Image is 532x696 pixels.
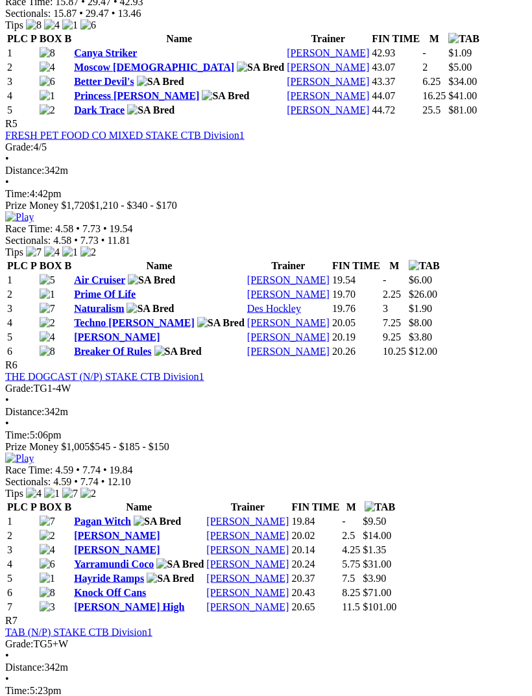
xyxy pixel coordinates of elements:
[247,303,301,314] a: Des Hockley
[5,235,51,246] span: Sectionals:
[5,188,30,199] span: Time:
[247,289,330,300] a: [PERSON_NAME]
[79,8,83,19] span: •
[74,476,78,487] span: •
[134,516,181,527] img: SA Bred
[62,19,78,31] img: 1
[342,601,359,612] text: 11.5
[247,274,330,285] a: [PERSON_NAME]
[5,223,53,234] span: Race Time:
[6,274,38,287] td: 1
[74,76,134,87] a: Better Devil's
[206,544,289,555] a: [PERSON_NAME]
[5,394,9,405] span: •
[40,90,55,102] img: 1
[40,573,55,584] img: 1
[371,75,420,88] td: 43.37
[287,62,369,73] a: [PERSON_NAME]
[5,627,152,638] a: TAB (N/P) STAKE CTB Division1
[6,529,38,542] td: 2
[44,246,60,258] img: 4
[422,62,428,73] text: 2
[74,346,151,357] a: Breaker Of Rules
[422,32,446,45] th: M
[90,441,169,452] span: $545 - $185 - $150
[40,530,55,542] img: 2
[5,476,51,487] span: Sectionals:
[5,165,44,176] span: Distance:
[383,331,401,342] text: 9.25
[40,587,55,599] img: 8
[6,47,38,60] td: 1
[332,317,381,330] td: 20.05
[80,476,99,487] span: 7.74
[422,76,441,87] text: 6.25
[197,317,245,329] img: SA Bred
[73,501,204,514] th: Name
[382,259,407,272] th: M
[291,572,340,585] td: 20.37
[5,141,527,153] div: 4/5
[363,558,391,570] span: $31.00
[342,544,360,555] text: 4.25
[5,211,34,223] img: Play
[103,464,107,475] span: •
[342,587,360,598] text: 8.25
[6,288,38,301] td: 2
[53,8,77,19] span: 15.87
[291,544,340,557] td: 20.14
[363,530,391,541] span: $14.00
[5,118,18,129] span: R5
[62,246,78,258] img: 1
[74,274,125,285] a: Air Cruiser
[76,464,80,475] span: •
[73,259,245,272] th: Name
[74,573,144,584] a: Hayride Ramps
[40,601,55,613] img: 3
[74,516,131,527] a: Pagan Witch
[6,302,38,315] td: 3
[147,573,194,584] img: SA Bred
[5,662,44,673] span: Distance:
[247,317,330,328] a: [PERSON_NAME]
[6,558,38,571] td: 4
[371,61,420,74] td: 43.07
[6,317,38,330] td: 4
[74,317,195,328] a: Techno [PERSON_NAME]
[5,176,9,187] span: •
[6,104,38,117] td: 5
[6,515,38,528] td: 1
[5,673,9,684] span: •
[80,19,96,31] img: 6
[101,476,105,487] span: •
[422,47,426,58] text: -
[6,601,38,614] td: 7
[30,260,37,271] span: P
[5,488,23,499] span: Tips
[422,104,441,115] text: 25.5
[30,33,37,44] span: P
[448,104,477,115] span: $81.00
[363,573,386,584] span: $3.90
[409,260,440,272] img: TAB
[287,47,369,58] a: [PERSON_NAME]
[110,464,133,475] span: 19.84
[287,90,369,101] a: [PERSON_NAME]
[74,104,125,115] a: Dark Trace
[291,558,340,571] td: 20.24
[74,601,184,612] a: [PERSON_NAME] High
[371,90,420,102] td: 44.07
[206,516,289,527] a: [PERSON_NAME]
[127,303,174,315] img: SA Bred
[5,383,527,394] div: TG1-4W
[5,246,23,258] span: Tips
[40,47,55,59] img: 8
[80,235,99,246] span: 7.73
[7,33,28,44] span: PLC
[137,76,184,88] img: SA Bred
[74,289,136,300] a: Prime Of Life
[409,274,432,285] span: $6.00
[26,19,42,31] img: 8
[26,488,42,499] img: 4
[5,662,527,673] div: 342m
